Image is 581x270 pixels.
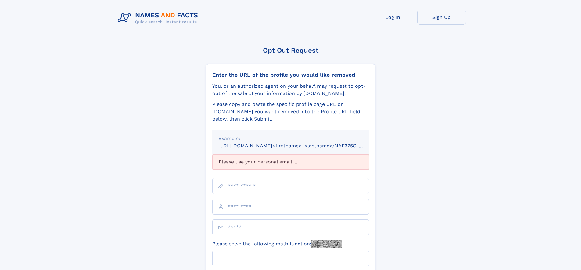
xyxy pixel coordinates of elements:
div: Example: [218,135,363,142]
div: Opt Out Request [206,47,375,54]
div: Please use your personal email ... [212,154,369,170]
small: [URL][DOMAIN_NAME]<firstname>_<lastname>/NAF325G-xxxxxxxx [218,143,381,149]
a: Log In [368,10,417,25]
a: Sign Up [417,10,466,25]
div: Enter the URL of the profile you would like removed [212,72,369,78]
div: Please copy and paste the specific profile page URL on [DOMAIN_NAME] you want removed into the Pr... [212,101,369,123]
img: Logo Names and Facts [115,10,203,26]
div: You, or an authorized agent on your behalf, may request to opt-out of the sale of your informatio... [212,82,369,97]
label: Please solve the following math function: [212,240,342,248]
